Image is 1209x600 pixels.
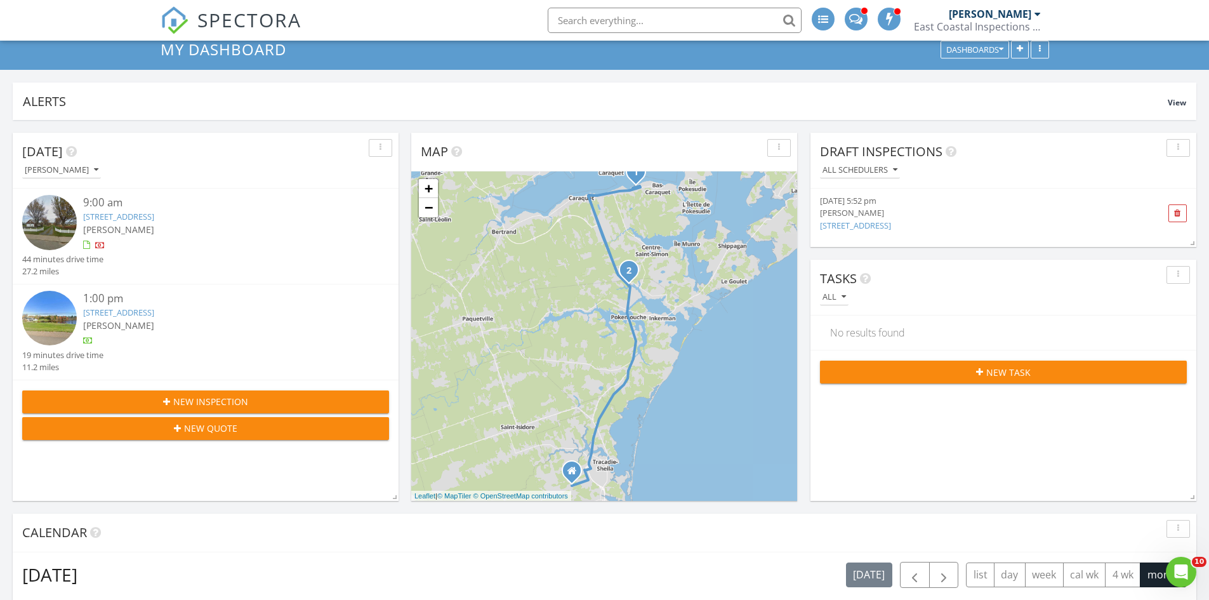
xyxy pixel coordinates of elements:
span: New Quote [184,422,237,435]
span: Tasks [820,270,857,287]
button: All schedulers [820,162,900,179]
button: Previous month [900,562,930,588]
span: View [1168,97,1186,108]
a: © MapTiler [437,492,472,500]
img: streetview [22,195,77,250]
span: Calendar [22,524,87,541]
i: 2 [626,267,631,276]
div: 19 minutes drive time [22,349,103,361]
button: [PERSON_NAME] [22,162,101,179]
div: 11700 NB-11, Pokemouche, NB E8P 1J4 [629,270,637,277]
div: Alerts [23,93,1168,110]
h2: [DATE] [22,562,77,587]
a: [STREET_ADDRESS] [83,307,154,318]
img: The Best Home Inspection Software - Spectora [161,6,188,34]
button: New Quote [22,417,389,440]
div: All schedulers [823,166,897,175]
span: 10 [1192,557,1206,567]
button: month [1140,563,1187,587]
button: All [820,289,849,306]
a: Leaflet [414,492,435,500]
a: © OpenStreetMap contributors [473,492,568,500]
button: Dashboards [941,41,1009,58]
div: 44 minutes drive time [22,253,103,265]
iframe: Intercom live chat [1166,557,1196,587]
button: [DATE] [846,563,892,587]
div: [PERSON_NAME] [820,207,1126,219]
div: Dashboards [946,45,1003,54]
span: [DATE] [22,143,63,160]
input: Search everything... [548,8,802,33]
a: [STREET_ADDRESS] [83,211,154,222]
div: [DATE] 5:52 pm [820,195,1126,207]
button: week [1025,563,1064,587]
button: 4 wk [1105,563,1140,587]
a: Zoom out [419,198,438,217]
div: [PERSON_NAME] [949,8,1031,20]
span: New Task [986,366,1031,379]
span: [PERSON_NAME] [83,223,154,236]
button: Next month [929,562,959,588]
div: 7737 Rue du Havre, Bas-Caraquet, NB E1W 5X2 [636,171,644,179]
a: [DATE] 5:52 pm [PERSON_NAME] [STREET_ADDRESS] [820,195,1126,232]
button: list [966,563,994,587]
a: SPECTORA [161,17,301,44]
i: 1 [633,168,638,177]
div: | [411,491,571,502]
div: No results found [821,316,1186,350]
button: day [994,563,1026,587]
span: SPECTORA [197,6,301,33]
div: 1:00 pm [83,291,359,307]
div: chemin saulnier ouest, saint-irenée NB E9H 1W5 [572,470,579,478]
button: New Inspection [22,390,389,413]
div: [PERSON_NAME] [25,166,98,175]
span: New Inspection [173,395,248,408]
div: All [823,293,846,302]
div: 11.2 miles [22,361,103,373]
div: 27.2 miles [22,265,103,277]
a: 9:00 am [STREET_ADDRESS] [PERSON_NAME] 44 minutes drive time 27.2 miles [22,195,389,277]
span: [PERSON_NAME] [83,319,154,331]
button: New Task [820,361,1187,383]
div: East Coastal Inspections / Inspections Côte Est [914,20,1041,33]
div: 9:00 am [83,195,359,211]
a: My Dashboard [161,39,297,60]
span: Map [421,143,448,160]
a: 1:00 pm [STREET_ADDRESS] [PERSON_NAME] 19 minutes drive time 11.2 miles [22,291,389,373]
a: Zoom in [419,179,438,198]
a: [STREET_ADDRESS] [820,220,891,231]
img: streetview [22,291,77,345]
span: Draft Inspections [820,143,942,160]
button: cal wk [1063,563,1106,587]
